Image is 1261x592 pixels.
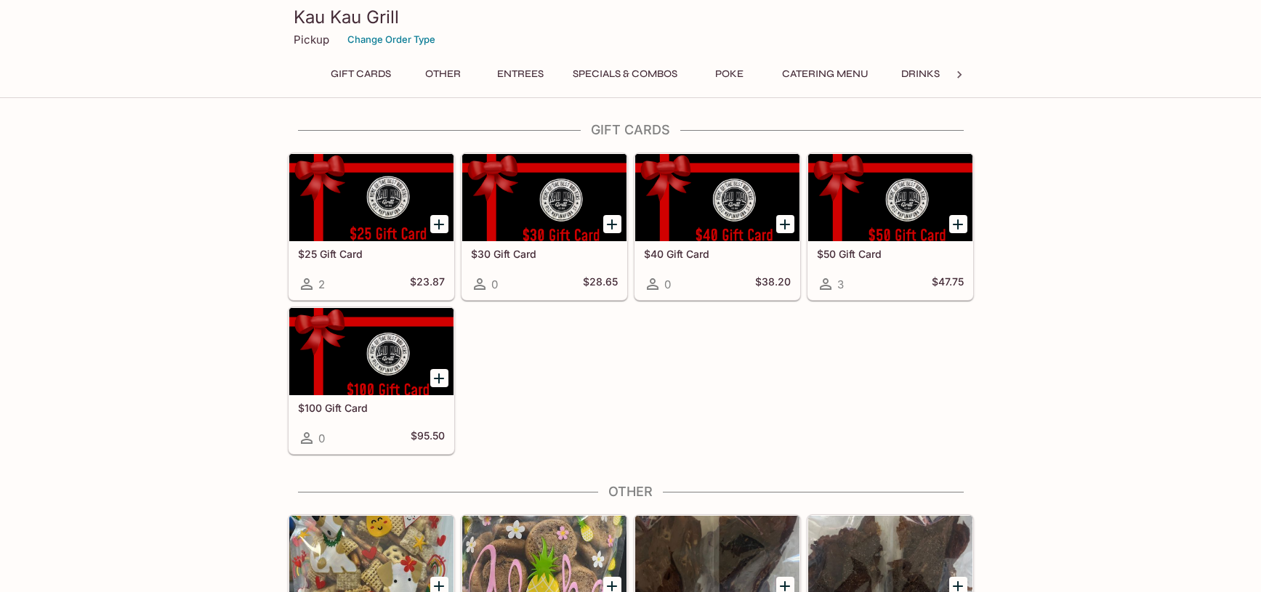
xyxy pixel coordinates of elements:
[755,275,791,293] h5: $38.20
[635,154,799,241] div: $40 Gift Card
[664,277,671,291] span: 0
[471,248,618,260] h5: $30 Gift Card
[634,153,800,300] a: $40 Gift Card0$38.20
[288,122,974,138] h4: Gift Cards
[288,484,974,500] h4: Other
[289,308,454,395] div: $100 Gift Card
[323,64,399,84] button: Gift Cards
[298,248,445,260] h5: $25 Gift Card
[808,154,972,241] div: $50 Gift Card
[583,275,618,293] h5: $28.65
[565,64,685,84] button: Specials & Combos
[294,33,329,46] p: Pickup
[289,153,454,300] a: $25 Gift Card2$23.87
[411,64,476,84] button: Other
[837,277,844,291] span: 3
[430,369,448,387] button: Add $100 Gift Card
[488,64,553,84] button: Entrees
[697,64,762,84] button: Poke
[318,277,325,291] span: 2
[411,429,445,447] h5: $95.50
[289,154,454,241] div: $25 Gift Card
[776,215,794,233] button: Add $40 Gift Card
[644,248,791,260] h5: $40 Gift Card
[410,275,445,293] h5: $23.87
[888,64,954,84] button: Drinks
[341,28,442,51] button: Change Order Type
[318,431,325,445] span: 0
[294,6,968,28] h3: Kau Kau Grill
[932,275,964,293] h5: $47.75
[603,215,621,233] button: Add $30 Gift Card
[807,153,973,300] a: $50 Gift Card3$47.75
[491,277,498,291] span: 0
[462,153,627,300] a: $30 Gift Card0$28.65
[430,215,448,233] button: Add $25 Gift Card
[298,402,445,414] h5: $100 Gift Card
[462,154,627,241] div: $30 Gift Card
[817,248,964,260] h5: $50 Gift Card
[289,307,454,454] a: $100 Gift Card0$95.50
[774,64,877,84] button: Catering Menu
[949,215,967,233] button: Add $50 Gift Card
